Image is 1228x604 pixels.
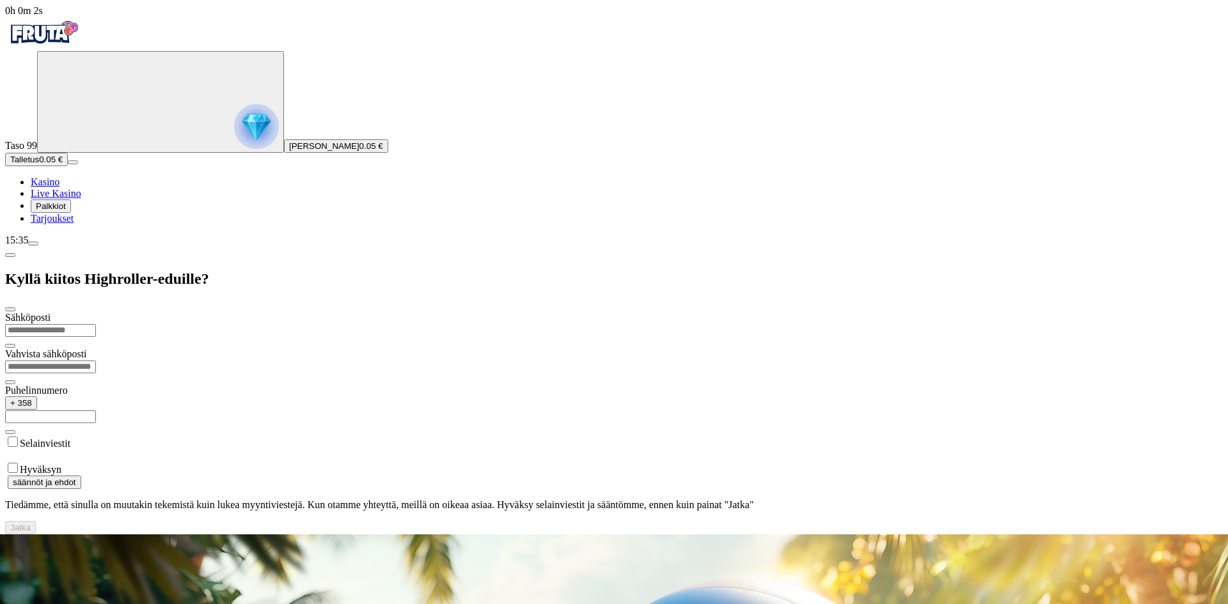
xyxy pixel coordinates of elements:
a: gift-inverted iconTarjoukset [31,213,74,224]
a: poker-chip iconLive Kasino [31,188,81,199]
nav: Primary [5,17,1223,224]
button: eye icon [5,380,15,384]
span: Live Kasino [31,188,81,199]
button: [PERSON_NAME]0.05 € [284,139,388,153]
span: Jatka [10,523,31,532]
button: reward iconPalkkiot [31,199,71,213]
span: Tarjoukset [31,213,74,224]
button: chevron-left icon [5,253,15,257]
button: Talletusplus icon0.05 € [5,153,68,166]
a: Fruta [5,40,82,50]
button: reward progress [37,51,284,153]
img: reward progress [234,104,279,149]
span: 15:35 [5,235,28,245]
span: [PERSON_NAME] [289,141,359,151]
button: Jatka [5,521,36,534]
button: eye icon [5,430,15,434]
label: Hyväksyn [20,464,61,475]
h2: Kyllä kiitos Highroller-eduille? [5,270,1223,288]
span: Taso 99 [5,140,37,151]
span: 0.05 € [39,155,63,164]
label: Vahvista sähköposti [5,348,87,359]
label: Puhelinnumero [5,385,68,396]
span: 0.05 € [359,141,383,151]
span: Palkkiot [36,201,66,211]
label: Sähköposti [5,312,51,323]
button: close [5,307,15,311]
span: Talletus [10,155,39,164]
button: eye icon [5,344,15,348]
a: diamond iconKasino [31,176,59,187]
img: Fruta [5,17,82,49]
button: menu [28,242,38,245]
button: menu [68,160,78,164]
p: Tiedämme, että sinulla on muutakin tekemistä kuin lukea myyntiviestejä. Kun otamme yhteyttä, meil... [5,499,1223,511]
label: Selainviestit [20,438,70,449]
span: Kasino [31,176,59,187]
button: + 358chevron-down icon [5,396,37,410]
button: säännöt ja ehdot [8,476,81,489]
span: user session time [5,5,43,16]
